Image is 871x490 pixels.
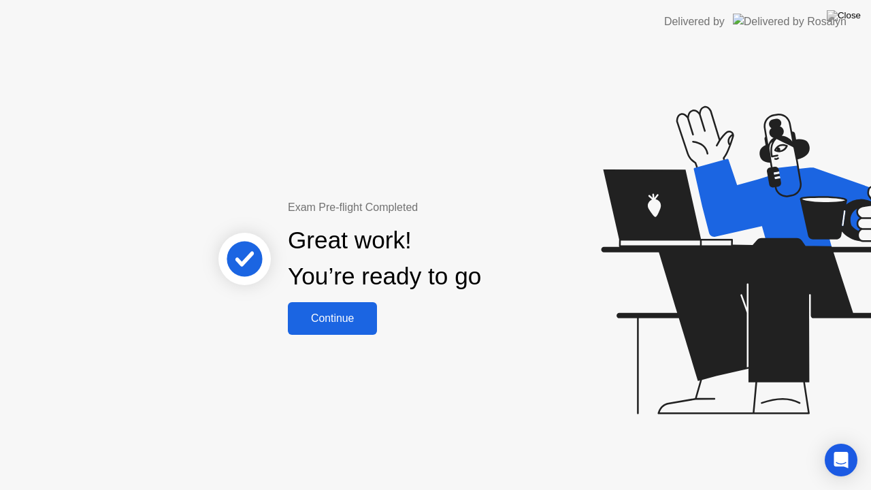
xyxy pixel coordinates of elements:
div: Delivered by [664,14,725,30]
img: Delivered by Rosalyn [733,14,847,29]
div: Open Intercom Messenger [825,444,857,476]
div: Exam Pre-flight Completed [288,199,569,216]
div: Great work! You’re ready to go [288,223,481,295]
button: Continue [288,302,377,335]
img: Close [827,10,861,21]
div: Continue [292,312,373,325]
